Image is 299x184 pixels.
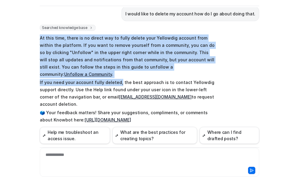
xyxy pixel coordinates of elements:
[64,72,112,77] a: Unfollow a Community
[125,10,255,18] p: I would like to delete my account how do I go about doing that.
[200,127,259,144] button: Where can I find drafted posts?
[112,127,197,144] button: What are the best practices for creating topics?
[40,79,216,108] p: If you need your account fully deleted, the best approach is to contact Yellowdig support directl...
[40,127,110,144] button: Help me troubleshoot an access issue.
[40,109,216,124] p: 🗳️ Your feedback matters! Share your suggestions, compliments, or comments about Knowbot here:
[40,34,216,78] p: At this time, there is no direct way to fully delete your Yellowdig account from within the platf...
[40,25,96,31] span: Searched knowledge base
[119,94,192,99] a: [EMAIL_ADDRESS][DOMAIN_NAME]
[85,117,131,122] a: [URL][DOMAIN_NAME]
